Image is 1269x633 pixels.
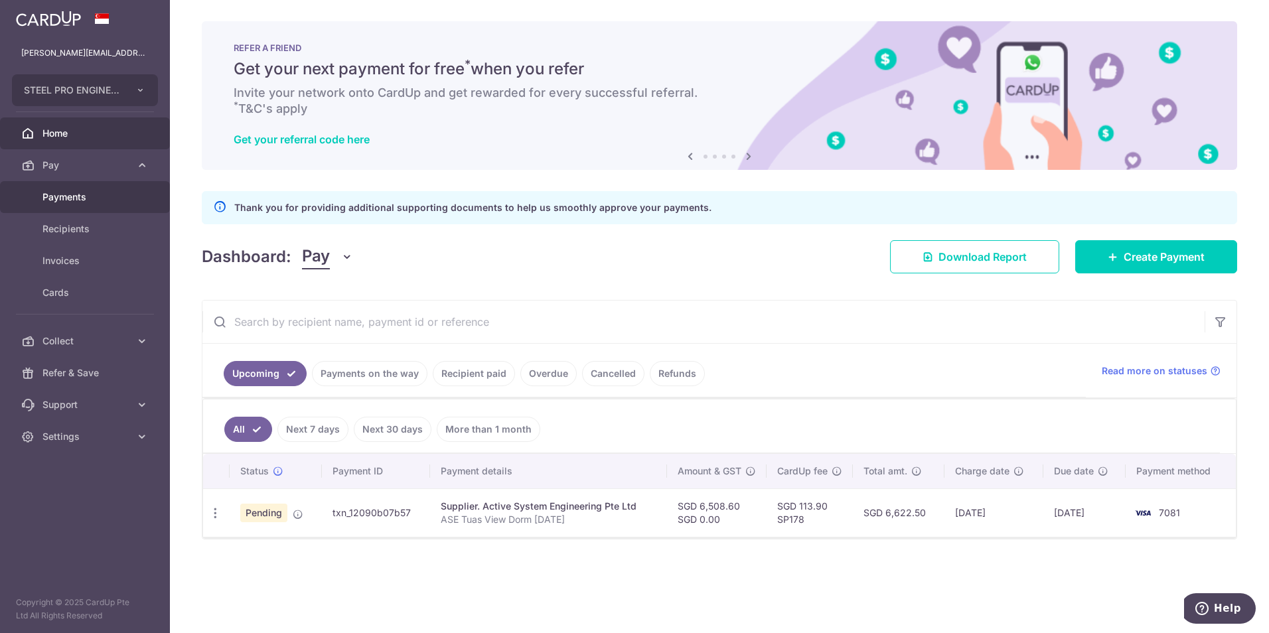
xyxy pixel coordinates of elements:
[234,42,1205,53] p: REFER A FRIEND
[437,417,540,442] a: More than 1 month
[354,417,431,442] a: Next 30 days
[1130,505,1156,521] img: Bank Card
[1054,464,1094,478] span: Due date
[1102,364,1221,378] a: Read more on statuses
[1043,488,1126,537] td: [DATE]
[767,488,853,537] td: SGD 113.90 SP178
[1159,507,1180,518] span: 7081
[42,366,130,380] span: Refer & Save
[21,46,149,60] p: [PERSON_NAME][EMAIL_ADDRESS][DOMAIN_NAME]
[234,133,370,146] a: Get your referral code here
[1124,249,1205,265] span: Create Payment
[234,85,1205,117] h6: Invite your network onto CardUp and get rewarded for every successful referral. T&C's apply
[312,361,427,386] a: Payments on the way
[16,11,81,27] img: CardUp
[777,464,828,478] span: CardUp fee
[1075,240,1237,273] a: Create Payment
[441,500,656,513] div: Supplier. Active System Engineering Pte Ltd
[863,464,907,478] span: Total amt.
[322,488,431,537] td: txn_12090b07b57
[202,245,291,269] h4: Dashboard:
[853,488,944,537] td: SGD 6,622.50
[944,488,1043,537] td: [DATE]
[582,361,644,386] a: Cancelled
[938,249,1027,265] span: Download Report
[12,74,158,106] button: STEEL PRO ENGINEERING PTE LTD
[302,244,353,269] button: Pay
[667,488,767,537] td: SGD 6,508.60 SGD 0.00
[322,454,431,488] th: Payment ID
[650,361,705,386] a: Refunds
[42,334,130,348] span: Collect
[955,464,1009,478] span: Charge date
[240,464,269,478] span: Status
[202,21,1237,170] img: RAF banner
[277,417,348,442] a: Next 7 days
[234,58,1205,80] h5: Get your next payment for free when you refer
[441,513,656,526] p: ASE Tuas View Dorm [DATE]
[433,361,515,386] a: Recipient paid
[42,430,130,443] span: Settings
[224,417,272,442] a: All
[42,190,130,204] span: Payments
[234,200,711,216] p: Thank you for providing additional supporting documents to help us smoothly approve your payments.
[520,361,577,386] a: Overdue
[1126,454,1236,488] th: Payment method
[42,222,130,236] span: Recipients
[1184,593,1256,626] iframe: Opens a widget where you can find more information
[240,504,287,522] span: Pending
[1102,364,1207,378] span: Read more on statuses
[42,398,130,411] span: Support
[42,127,130,140] span: Home
[430,454,667,488] th: Payment details
[224,361,307,386] a: Upcoming
[42,286,130,299] span: Cards
[890,240,1059,273] a: Download Report
[302,244,330,269] span: Pay
[202,301,1205,343] input: Search by recipient name, payment id or reference
[678,464,741,478] span: Amount & GST
[42,254,130,267] span: Invoices
[42,159,130,172] span: Pay
[24,84,122,97] span: STEEL PRO ENGINEERING PTE LTD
